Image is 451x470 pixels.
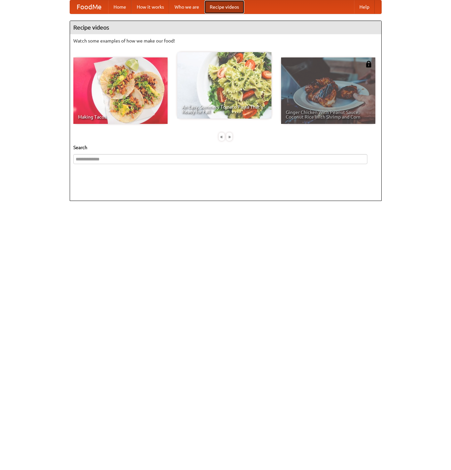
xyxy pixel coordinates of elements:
a: Who we are [169,0,204,14]
div: « [219,133,225,141]
a: Recipe videos [204,0,244,14]
div: » [226,133,232,141]
img: 483408.png [365,61,372,67]
h4: Recipe videos [70,21,381,34]
a: How it works [131,0,169,14]
a: Home [108,0,131,14]
a: Making Tacos [73,57,168,124]
a: An Easy, Summery Tomato Pasta That's Ready for Fall [177,52,271,119]
span: Making Tacos [78,115,163,119]
p: Watch some examples of how we make our food! [73,38,378,44]
h5: Search [73,144,378,151]
span: An Easy, Summery Tomato Pasta That's Ready for Fall [182,105,267,114]
a: FoodMe [70,0,108,14]
a: Help [354,0,375,14]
